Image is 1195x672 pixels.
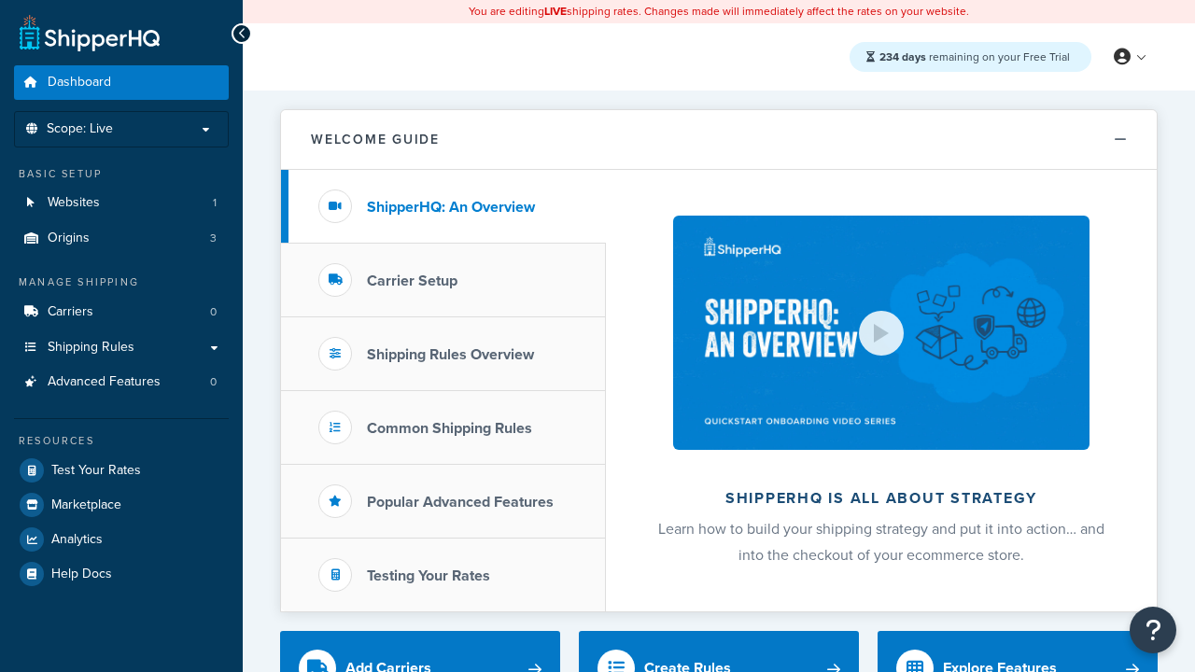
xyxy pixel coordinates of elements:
[658,518,1104,566] span: Learn how to build your shipping strategy and put it into action… and into the checkout of your e...
[47,121,113,137] span: Scope: Live
[1130,607,1176,653] button: Open Resource Center
[51,532,103,548] span: Analytics
[14,65,229,100] a: Dashboard
[14,186,229,220] li: Websites
[367,420,532,437] h3: Common Shipping Rules
[367,346,534,363] h3: Shipping Rules Overview
[367,199,535,216] h3: ShipperHQ: An Overview
[48,340,134,356] span: Shipping Rules
[48,374,161,390] span: Advanced Features
[14,166,229,182] div: Basic Setup
[51,497,121,513] span: Marketplace
[14,557,229,591] a: Help Docs
[879,49,926,65] strong: 234 days
[14,221,229,256] a: Origins3
[281,110,1157,170] button: Welcome Guide
[48,75,111,91] span: Dashboard
[14,488,229,522] a: Marketplace
[48,231,90,246] span: Origins
[367,567,490,584] h3: Testing Your Rates
[14,365,229,399] li: Advanced Features
[210,304,217,320] span: 0
[879,49,1070,65] span: remaining on your Free Trial
[14,523,229,556] a: Analytics
[311,133,440,147] h2: Welcome Guide
[210,231,217,246] span: 3
[673,216,1090,450] img: ShipperHQ is all about strategy
[367,494,554,511] h3: Popular Advanced Features
[14,365,229,399] a: Advanced Features0
[14,433,229,449] div: Resources
[48,195,100,211] span: Websites
[48,304,93,320] span: Carriers
[544,3,567,20] b: LIVE
[367,273,457,289] h3: Carrier Setup
[51,567,112,582] span: Help Docs
[210,374,217,390] span: 0
[14,454,229,487] a: Test Your Rates
[655,490,1107,507] h2: ShipperHQ is all about strategy
[14,295,229,329] a: Carriers0
[14,186,229,220] a: Websites1
[14,330,229,365] a: Shipping Rules
[213,195,217,211] span: 1
[14,274,229,290] div: Manage Shipping
[51,463,141,479] span: Test Your Rates
[14,295,229,329] li: Carriers
[14,221,229,256] li: Origins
